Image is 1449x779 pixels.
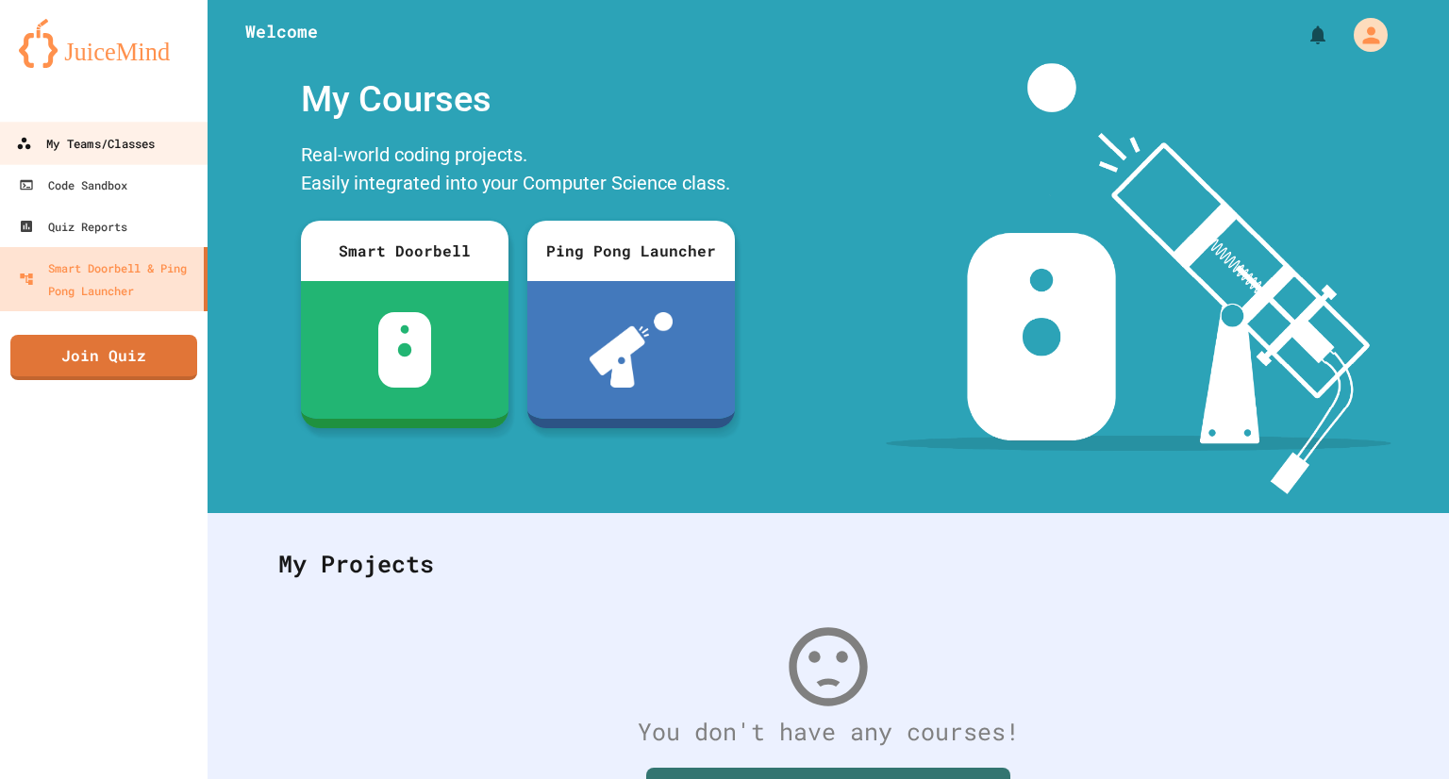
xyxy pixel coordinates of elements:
[259,527,1397,601] div: My Projects
[291,136,744,207] div: Real-world coding projects. Easily integrated into your Computer Science class.
[590,312,674,388] img: ppl-with-ball.png
[1334,13,1392,57] div: My Account
[19,174,127,196] div: Code Sandbox
[291,63,744,136] div: My Courses
[378,312,432,388] img: sdb-white.svg
[19,19,189,68] img: logo-orange.svg
[1272,19,1334,51] div: My Notifications
[259,714,1397,750] div: You don't have any courses!
[16,132,155,156] div: My Teams/Classes
[886,63,1391,494] img: banner-image-my-projects.png
[301,221,508,281] div: Smart Doorbell
[19,215,127,238] div: Quiz Reports
[527,221,735,281] div: Ping Pong Launcher
[19,257,196,302] div: Smart Doorbell & Ping Pong Launcher
[10,335,197,380] a: Join Quiz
